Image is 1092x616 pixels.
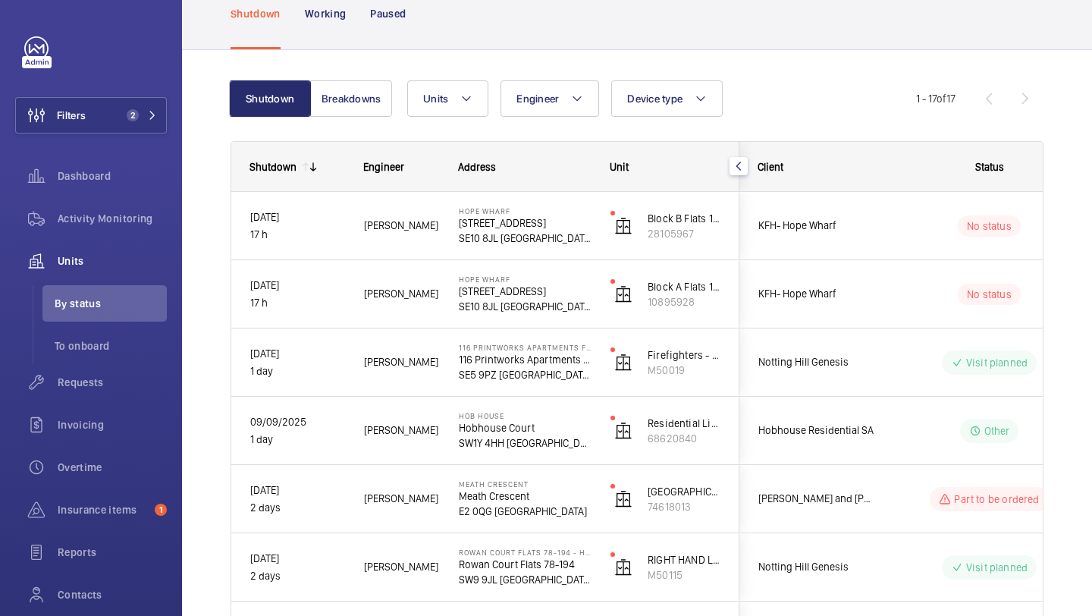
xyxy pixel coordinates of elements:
[648,294,720,310] p: 10895928
[967,218,1012,234] p: No status
[459,231,591,246] p: SE10 8JL [GEOGRAPHIC_DATA]
[758,217,875,234] span: KFH- Hope Wharf
[229,80,311,117] button: Shutdown
[614,422,632,440] img: elevator.svg
[758,490,875,508] span: [PERSON_NAME] and [PERSON_NAME] National Lift Contract
[459,489,591,504] p: Meath Crescent
[249,161,297,173] div: Shutdown
[758,285,875,303] span: KFH- Hope Wharf
[984,423,1010,438] p: Other
[250,413,344,431] p: 09/09/2025
[15,97,167,134] button: Filters2
[58,168,167,184] span: Dashboard
[967,287,1012,302] p: No status
[364,217,439,234] span: [PERSON_NAME]
[614,558,632,577] img: elevator.svg
[614,354,632,372] img: elevator.svg
[758,558,875,576] span: Notting Hill Genesis
[250,482,344,499] p: [DATE]
[459,284,591,299] p: [STREET_ADDRESS]
[758,354,875,371] span: Notting Hill Genesis
[155,504,167,516] span: 1
[627,93,682,105] span: Device type
[459,299,591,314] p: SE10 8JL [GEOGRAPHIC_DATA]
[58,211,167,226] span: Activity Monitoring
[55,296,167,311] span: By status
[966,560,1028,575] p: Visit planned
[58,587,167,602] span: Contacts
[648,211,720,226] p: Block B Flats 16-58 Passenger Lift (10FLR)
[459,435,591,451] p: SW1Y 4HH [GEOGRAPHIC_DATA]
[58,253,167,269] span: Units
[648,416,720,431] p: Residential Lift 5 RHS
[937,93,946,105] span: of
[500,80,599,117] button: Engineer
[459,548,591,557] p: Rowan Court Flats 78-194 - High Risk Building
[648,431,720,446] p: 68620840
[648,226,720,241] p: 28105967
[250,226,344,244] p: 17 h
[648,279,720,294] p: Block A Flats 1-12 Passenger Lift (6FLR)
[614,285,632,303] img: elevator.svg
[423,93,448,105] span: Units
[459,367,591,382] p: SE5 9PZ [GEOGRAPHIC_DATA]
[459,479,591,489] p: Meath Crescent
[916,93,955,104] span: 1 - 17 17
[516,93,559,105] span: Engineer
[231,6,281,21] p: Shutdown
[611,80,723,117] button: Device type
[614,490,632,508] img: elevator.svg
[459,557,591,572] p: Rowan Court Flats 78-194
[364,490,439,508] span: [PERSON_NAME]
[310,80,392,117] button: Breakdowns
[966,355,1028,370] p: Visit planned
[57,108,86,123] span: Filters
[364,285,439,303] span: [PERSON_NAME]
[975,161,1004,173] span: Status
[459,411,591,420] p: Hob House
[648,552,720,567] p: RIGHT HAND LIFT
[58,375,167,390] span: Requests
[648,567,720,583] p: M50115
[58,417,167,432] span: Invoicing
[250,550,344,567] p: [DATE]
[250,277,344,294] p: [DATE]
[459,504,591,519] p: E2 0QG [GEOGRAPHIC_DATA]
[954,492,1039,507] p: Part to be ordered
[648,347,720,363] p: Firefighters - EPL Flats 1-65 No 1
[459,343,591,352] p: 116 Printworks Apartments Flats 1-65 - High Risk Building
[614,217,632,235] img: elevator.svg
[459,420,591,435] p: Hobhouse Court
[458,161,496,173] span: Address
[363,161,404,173] span: Engineer
[758,161,783,173] span: Client
[610,161,721,173] div: Unit
[250,431,344,448] p: 1 day
[250,499,344,517] p: 2 days
[459,275,591,284] p: Hope Wharf
[250,209,344,226] p: [DATE]
[250,294,344,312] p: 17 h
[364,422,439,439] span: [PERSON_NAME]
[459,206,591,215] p: Hope Wharf
[55,338,167,354] span: To onboard
[459,215,591,231] p: [STREET_ADDRESS]
[127,109,139,121] span: 2
[305,6,346,21] p: Working
[648,499,720,514] p: 74618013
[758,422,875,439] span: Hobhouse Residential SA
[58,502,149,517] span: Insurance items
[459,352,591,367] p: 116 Printworks Apartments Flats 1-65
[58,460,167,475] span: Overtime
[58,545,167,560] span: Reports
[648,484,720,499] p: [GEOGRAPHIC_DATA] - entrance lobby - Lift 6 - U1012155 - 6
[370,6,406,21] p: Paused
[250,363,344,380] p: 1 day
[648,363,720,378] p: M50019
[364,558,439,576] span: [PERSON_NAME]
[364,354,439,371] span: [PERSON_NAME]
[250,345,344,363] p: [DATE]
[459,572,591,587] p: SW9 9JL [GEOGRAPHIC_DATA]
[250,567,344,585] p: 2 days
[407,80,488,117] button: Units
